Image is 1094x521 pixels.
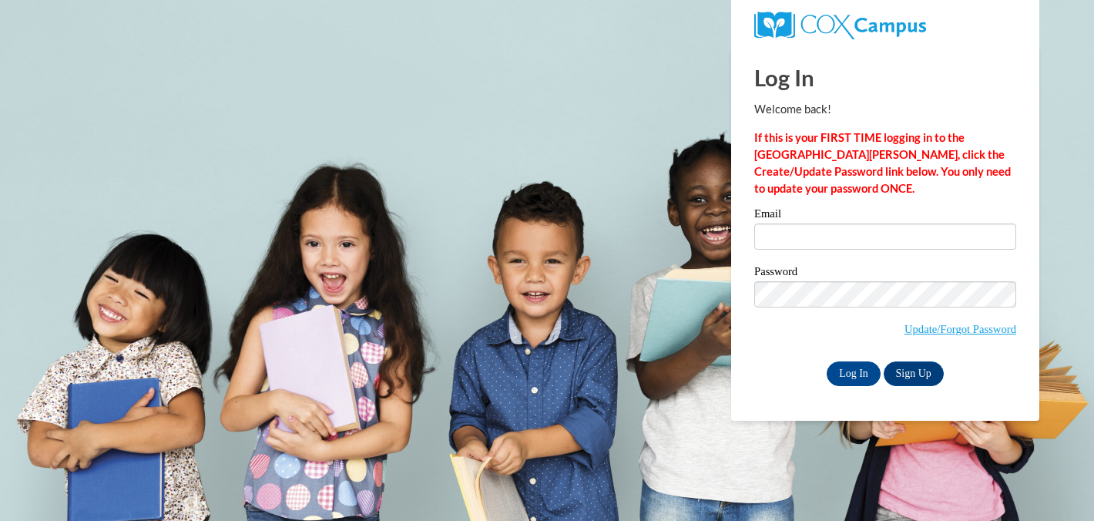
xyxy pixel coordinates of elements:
a: COX Campus [754,18,926,31]
label: Email [754,208,1016,224]
input: Log In [827,361,881,386]
a: Update/Forgot Password [904,323,1016,335]
a: Sign Up [884,361,944,386]
p: Welcome back! [754,101,1016,118]
strong: If this is your FIRST TIME logging in to the [GEOGRAPHIC_DATA][PERSON_NAME], click the Create/Upd... [754,131,1011,195]
h1: Log In [754,62,1016,93]
img: COX Campus [754,12,926,39]
label: Password [754,266,1016,281]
